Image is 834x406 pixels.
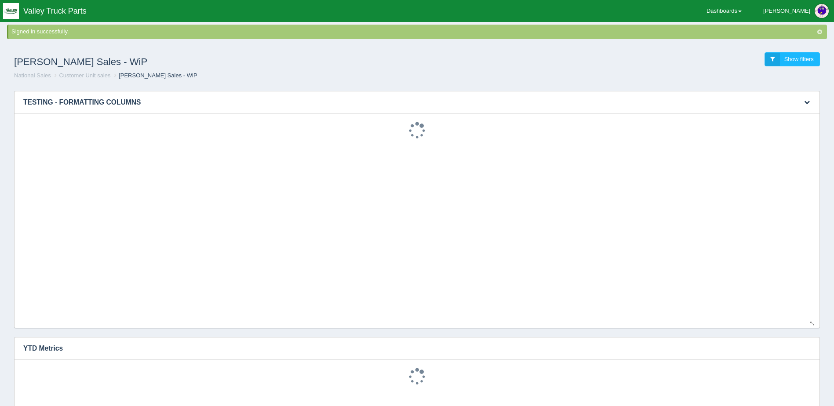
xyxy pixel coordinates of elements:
h3: TESTING - FORMATTING COLUMNS [15,91,793,113]
div: Signed in successfully. [11,28,825,36]
a: Show filters [765,52,820,67]
img: q1blfpkbivjhsugxdrfq.png [3,3,19,19]
img: Profile Picture [815,4,829,18]
div: [PERSON_NAME] [763,2,810,20]
a: Customer Unit sales [59,72,110,79]
h3: YTD Metrics [15,337,806,359]
a: National Sales [14,72,51,79]
span: Show filters [784,56,814,62]
span: Valley Truck Parts [23,7,87,15]
h1: [PERSON_NAME] Sales - WiP [14,52,417,72]
li: [PERSON_NAME] Sales - WiP [112,72,197,80]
